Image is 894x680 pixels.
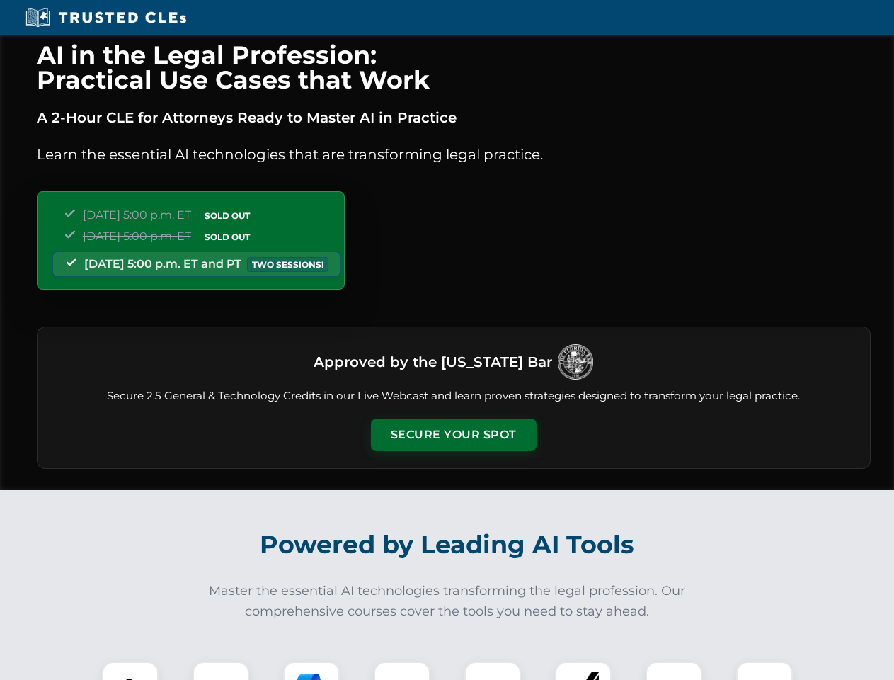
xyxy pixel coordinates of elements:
p: Secure 2.5 General & Technology Credits in our Live Webcast and learn proven strategies designed ... [55,388,853,404]
h2: Powered by Leading AI Tools [55,520,839,569]
h3: Approved by the [US_STATE] Bar [314,349,552,375]
span: SOLD OUT [200,208,255,223]
p: Master the essential AI technologies transforming the legal profession. Our comprehensive courses... [200,581,695,622]
img: Trusted CLEs [21,7,190,28]
p: Learn the essential AI technologies that are transforming legal practice. [37,143,871,166]
span: SOLD OUT [200,229,255,244]
span: [DATE] 5:00 p.m. ET [83,229,191,243]
span: [DATE] 5:00 p.m. ET [83,208,191,222]
h1: AI in the Legal Profession: Practical Use Cases that Work [37,42,871,92]
button: Secure Your Spot [371,419,537,451]
img: Logo [558,344,593,380]
p: A 2-Hour CLE for Attorneys Ready to Master AI in Practice [37,106,871,129]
